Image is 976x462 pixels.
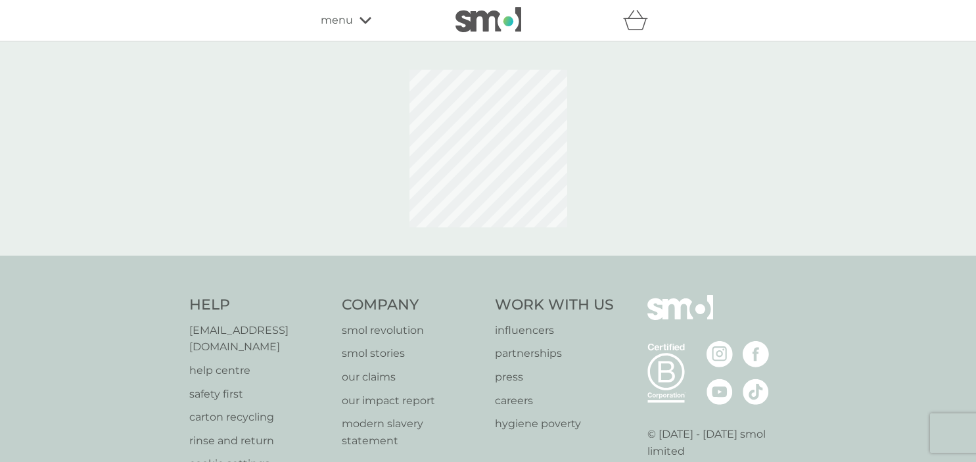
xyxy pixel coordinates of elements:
a: our impact report [342,392,482,409]
a: modern slavery statement [342,415,482,449]
a: partnerships [495,345,614,362]
h4: Work With Us [495,295,614,315]
a: [EMAIL_ADDRESS][DOMAIN_NAME] [189,322,329,356]
img: visit the smol Facebook page [743,341,769,367]
h4: Help [189,295,329,315]
img: visit the smol Youtube page [707,379,733,405]
a: smol stories [342,345,482,362]
p: © [DATE] - [DATE] smol limited [647,426,787,459]
a: rinse and return [189,432,329,450]
img: visit the smol Tiktok page [743,379,769,405]
img: smol [455,7,521,32]
a: carton recycling [189,409,329,426]
img: smol [647,295,713,340]
h4: Company [342,295,482,315]
a: careers [495,392,614,409]
a: help centre [189,362,329,379]
div: basket [623,7,656,34]
a: influencers [495,322,614,339]
a: our claims [342,369,482,386]
a: hygiene poverty [495,415,614,432]
a: safety first [189,386,329,403]
span: menu [321,12,353,29]
img: visit the smol Instagram page [707,341,733,367]
a: smol revolution [342,322,482,339]
a: press [495,369,614,386]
